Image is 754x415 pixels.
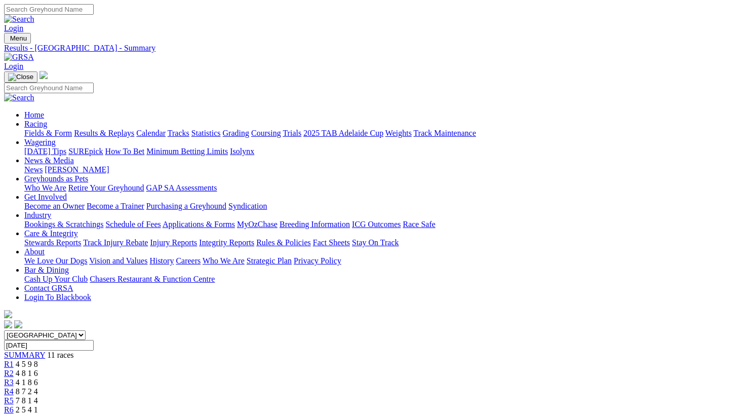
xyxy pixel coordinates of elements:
div: Bar & Dining [24,275,750,284]
a: MyOzChase [237,220,277,229]
div: Greyhounds as Pets [24,183,750,193]
img: Search [4,93,34,102]
a: Become a Trainer [87,202,144,210]
img: Close [8,73,33,81]
a: Injury Reports [150,238,197,247]
div: Get Involved [24,202,750,211]
a: Integrity Reports [199,238,254,247]
a: Login To Blackbook [24,293,91,301]
a: Rules & Policies [256,238,311,247]
a: Chasers Restaurant & Function Centre [90,275,215,283]
a: Trials [283,129,301,137]
img: GRSA [4,53,34,62]
a: [PERSON_NAME] [45,165,109,174]
button: Toggle navigation [4,71,37,83]
a: R6 [4,405,14,414]
a: Fields & Form [24,129,72,137]
a: About [24,247,45,256]
a: Cash Up Your Club [24,275,88,283]
a: Who We Are [203,256,245,265]
a: Weights [385,129,412,137]
img: facebook.svg [4,320,12,328]
div: News & Media [24,165,750,174]
a: Syndication [228,202,267,210]
input: Search [4,83,94,93]
a: R3 [4,378,14,387]
a: Statistics [191,129,221,137]
div: About [24,256,750,266]
a: Retire Your Greyhound [68,183,144,192]
span: Menu [10,34,27,42]
div: Racing [24,129,750,138]
div: Wagering [24,147,750,156]
a: Coursing [251,129,281,137]
a: Grading [223,129,249,137]
a: ICG Outcomes [352,220,401,229]
input: Search [4,4,94,15]
a: Careers [176,256,201,265]
img: logo-grsa-white.png [39,71,48,79]
a: Become an Owner [24,202,85,210]
a: Racing [24,120,47,128]
a: Contact GRSA [24,284,73,292]
a: Login [4,24,23,32]
a: Get Involved [24,193,67,201]
a: Results - [GEOGRAPHIC_DATA] - Summary [4,44,750,53]
a: R5 [4,396,14,405]
a: SUMMARY [4,351,45,359]
span: 4 8 1 6 [16,369,38,378]
a: Industry [24,211,51,219]
a: News & Media [24,156,74,165]
a: How To Bet [105,147,145,156]
div: Care & Integrity [24,238,750,247]
a: Wagering [24,138,56,146]
span: 4 5 9 8 [16,360,38,368]
a: SUREpick [68,147,103,156]
span: 2 5 4 1 [16,405,38,414]
div: Industry [24,220,750,229]
a: History [149,256,174,265]
a: Fact Sheets [313,238,350,247]
a: Purchasing a Greyhound [146,202,226,210]
span: 4 1 8 6 [16,378,38,387]
a: Calendar [136,129,166,137]
a: R1 [4,360,14,368]
a: [DATE] Tips [24,147,66,156]
a: Results & Replays [74,129,134,137]
a: Privacy Policy [294,256,341,265]
a: Schedule of Fees [105,220,161,229]
a: 2025 TAB Adelaide Cup [303,129,383,137]
a: R4 [4,387,14,396]
a: R2 [4,369,14,378]
a: Stay On Track [352,238,399,247]
span: 7 8 1 4 [16,396,38,405]
a: Stewards Reports [24,238,81,247]
img: Search [4,15,34,24]
span: 8 7 2 4 [16,387,38,396]
a: Breeding Information [280,220,350,229]
a: Who We Are [24,183,66,192]
img: logo-grsa-white.png [4,310,12,318]
input: Select date [4,340,94,351]
a: Isolynx [230,147,254,156]
a: Greyhounds as Pets [24,174,88,183]
img: twitter.svg [14,320,22,328]
a: GAP SA Assessments [146,183,217,192]
a: Bookings & Scratchings [24,220,103,229]
a: Applications & Forms [163,220,235,229]
a: Home [24,110,44,119]
a: Track Injury Rebate [83,238,148,247]
a: Race Safe [403,220,435,229]
a: Track Maintenance [414,129,476,137]
a: Care & Integrity [24,229,78,238]
a: News [24,165,43,174]
a: Login [4,62,23,70]
a: We Love Our Dogs [24,256,87,265]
